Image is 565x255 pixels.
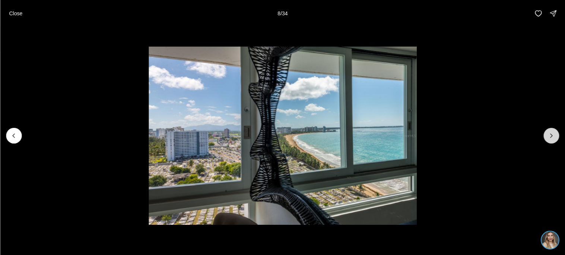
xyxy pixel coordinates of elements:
[6,128,22,144] button: Previous slide
[4,6,27,21] button: Close
[277,10,288,16] p: 8 / 34
[9,10,22,16] p: Close
[4,4,22,22] img: ac2afc0f-b966-43d0-ba7c-ef51505f4d54.jpg
[543,128,559,144] button: Next slide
